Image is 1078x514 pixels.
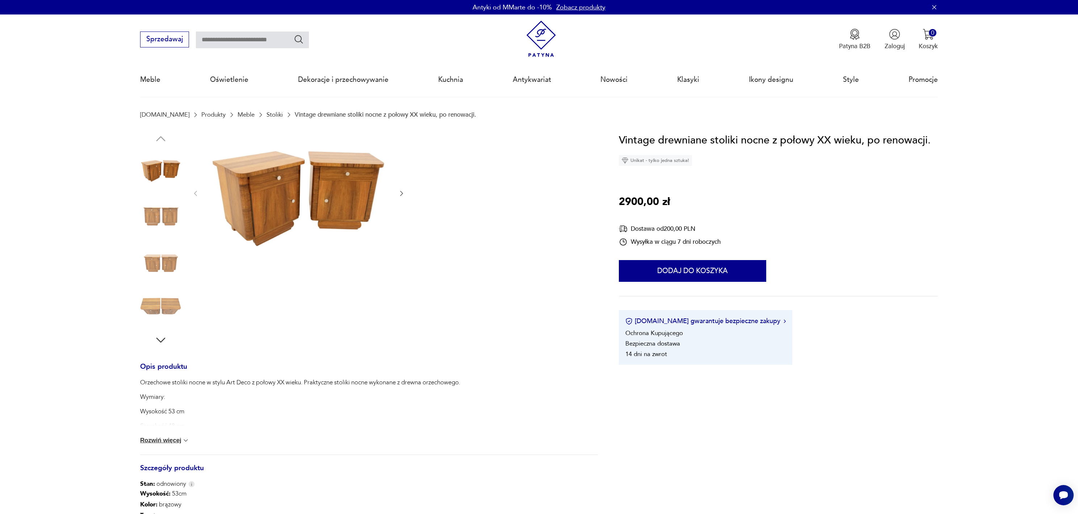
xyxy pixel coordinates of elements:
[619,132,931,149] h1: Vintage drewniane stoliki nocne z połowy XX wieku, po renowacji.
[295,111,476,118] p: Vintage drewniane stoliki nocne z połowy XX wieku, po renowacji.
[140,32,189,47] button: Sprzedawaj
[140,489,171,498] b: Wysokość :
[749,63,793,96] a: Ikony designu
[919,29,938,50] button: 0Koszyk
[600,63,628,96] a: Nowości
[523,21,559,57] img: Patyna - sklep z meblami i dekoracjami vintage
[473,3,552,12] p: Antyki od MMarte do -10%
[919,42,938,50] p: Koszyk
[619,260,766,282] button: Dodaj do koszyka
[140,422,460,430] p: Szerokość 48 cm
[839,42,871,50] p: Patyna B2B
[619,155,692,166] div: Unikat - tylko jedna sztuka!
[625,339,680,348] li: Bezpieczna dostawa
[619,238,721,246] div: Wysyłka w ciągu 7 dni roboczych
[182,437,189,444] img: chevron down
[298,63,389,96] a: Dekoracje i przechowywanie
[784,319,786,323] img: Ikona strzałki w prawo
[625,318,633,325] img: Ikona certyfikatu
[140,241,181,283] img: Zdjęcie produktu Vintage drewniane stoliki nocne z połowy XX wieku, po renowacji.
[839,29,871,50] button: Patyna B2B
[885,29,905,50] button: Zaloguj
[889,29,900,40] img: Ikonka użytkownika
[849,29,860,40] img: Ikona medalu
[140,378,460,387] p: Orzechowe stoliki nocne w stylu Art Deco z połowy XX wieku. Praktyczne stoliki nocne wykonane z d...
[929,29,936,37] div: 0
[208,132,389,253] img: Zdjęcie produktu Vintage drewniane stoliki nocne z połowy XX wieku, po renowacji.
[188,481,195,487] img: Info icon
[885,42,905,50] p: Zaloguj
[625,329,683,337] li: Ochrona Kupującego
[625,350,667,358] li: 14 dni na zwrot
[140,480,155,488] b: Stan:
[619,194,670,210] p: 2900,00 zł
[843,63,859,96] a: Style
[923,29,934,40] img: Ikona koszyka
[140,465,598,480] h3: Szczegóły produktu
[140,111,189,118] a: [DOMAIN_NAME]
[140,500,158,509] b: Kolor:
[909,63,938,96] a: Promocje
[622,157,628,164] img: Ikona diamentu
[201,111,226,118] a: Produkty
[140,195,181,236] img: Zdjęcie produktu Vintage drewniane stoliki nocne z połowy XX wieku, po renowacji.
[210,63,248,96] a: Oświetlenie
[1053,485,1074,505] iframe: Smartsupp widget button
[513,63,551,96] a: Antykwariat
[619,224,628,233] img: Ikona dostawy
[556,3,605,12] a: Zobacz produkty
[140,63,160,96] a: Meble
[140,37,189,43] a: Sprzedawaj
[238,111,255,118] a: Meble
[625,317,786,326] button: [DOMAIN_NAME] gwarantuje bezpieczne zakupy
[140,480,186,488] span: odnowiony
[140,437,189,444] button: Rozwiń więcej
[140,488,314,499] p: 53cm
[294,34,304,45] button: Szukaj
[140,287,181,329] img: Zdjęcie produktu Vintage drewniane stoliki nocne z połowy XX wieku, po renowacji.
[140,393,460,401] p: Wymiary:
[140,364,598,379] h3: Opis produktu
[140,407,460,416] p: Wysokość 53 cm
[839,29,871,50] a: Ikona medaluPatyna B2B
[438,63,463,96] a: Kuchnia
[140,149,181,190] img: Zdjęcie produktu Vintage drewniane stoliki nocne z połowy XX wieku, po renowacji.
[677,63,699,96] a: Klasyki
[140,499,314,510] p: brązowy
[619,224,721,233] div: Dostawa od 200,00 PLN
[267,111,283,118] a: Stoliki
